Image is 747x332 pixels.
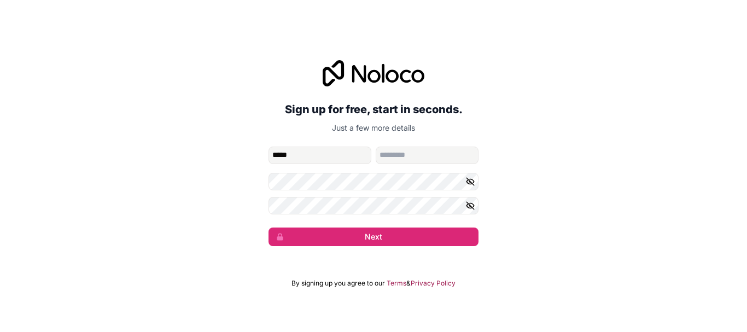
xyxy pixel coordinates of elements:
span: By signing up you agree to our [291,279,385,288]
span: & [406,279,411,288]
button: Next [269,228,478,246]
input: Confirm password [269,197,478,214]
h2: Sign up for free, start in seconds. [269,100,478,119]
input: given-name [269,147,371,164]
input: Password [269,173,478,190]
a: Privacy Policy [411,279,456,288]
p: Just a few more details [269,123,478,133]
a: Terms [387,279,406,288]
input: family-name [376,147,478,164]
